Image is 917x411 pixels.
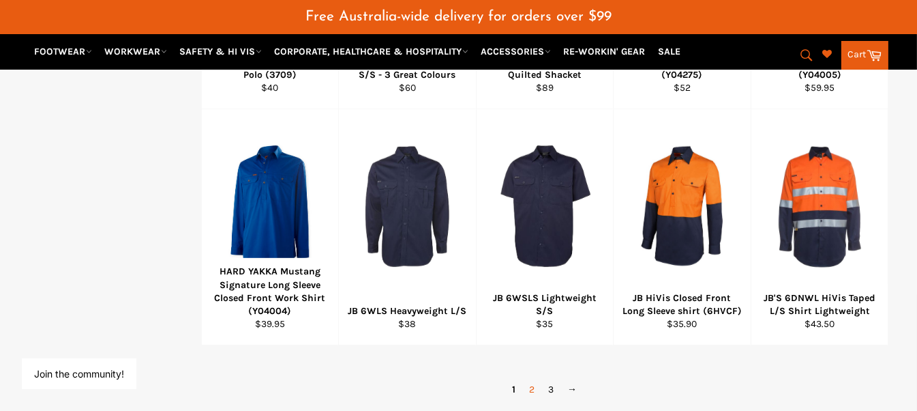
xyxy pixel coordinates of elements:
a: FOOTWEAR [29,40,97,63]
a: JB 6WLS Heavyweight L/S - Workin' Gear JB 6WLS Heavyweight L/S $38 [338,109,476,345]
div: $40 [210,81,330,94]
div: $38 [348,317,468,330]
a: HARD YAKKA Mustang Signature Long Sleeve Closed Front Work Shirt (Y04004) HARD YAKKA Mustang Sign... [201,109,339,345]
a: → [560,380,584,399]
div: $60 [348,81,468,94]
a: Cart [841,41,888,70]
img: JB 6HVCF HiVis Closed Front Long Sleeve shirt - Workin' Gear [631,143,734,269]
a: SAFETY & HI VIS [175,40,267,63]
a: 3 [541,380,560,399]
div: JB 6WSLS Lightweight S/S [485,292,605,318]
a: CORPORATE, HEALTHCARE & HOSPITALITY [269,40,474,63]
span: Free Australia-wide delivery for orders over $99 [305,10,612,24]
div: JB'S 6DNWL HiVis Taped L/S Shirt Lightweight [760,292,880,318]
div: $35.90 [622,317,742,330]
div: $89 [485,81,605,94]
div: $59.95 [760,81,880,94]
img: JB 6WLS Heavyweight L/S - Workin' Gear [356,143,459,269]
a: JB 6HVCF HiVis Closed Front Long Sleeve shirt - Workin' Gear JB HiVis Closed Front Long Sleeve sh... [613,109,751,345]
img: JB 6WSL Lightweight S/S - Workin' Gear [494,143,597,269]
a: WORKWEAR [100,40,172,63]
div: JB 6WLS Heavyweight L/S [348,304,468,317]
div: $43.50 [760,317,880,330]
div: $52 [622,81,742,94]
div: $35 [485,317,605,330]
div: $39.95 [210,317,330,330]
img: JB'S 6DNWL HiVis Taped L/S Shirt Lightweight - Workin' Gear [768,143,871,269]
a: JB 6WSL Lightweight S/S - Workin' Gear JB 6WSLS Lightweight S/S $35 [476,109,614,345]
div: JB HiVis Closed Front Long Sleeve shirt (6HVCF) [622,292,742,318]
a: ACCESSORIES [476,40,556,63]
button: Join the community! [34,368,124,380]
img: HARD YAKKA Mustang Signature Long Sleeve Closed Front Work Shirt (Y04004) [219,138,322,275]
div: HARD YAKKA Mustang Signature Long Sleeve Closed Front Work Shirt (Y04004) [210,265,330,317]
a: 2 [522,380,541,399]
a: JB'S 6DNWL HiVis Taped L/S Shirt Lightweight - Workin' Gear JB'S 6DNWL HiVis Taped L/S Shirt Ligh... [751,109,888,345]
span: 1 [505,380,522,399]
a: SALE [653,40,687,63]
a: RE-WORKIN' GEAR [558,40,651,63]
